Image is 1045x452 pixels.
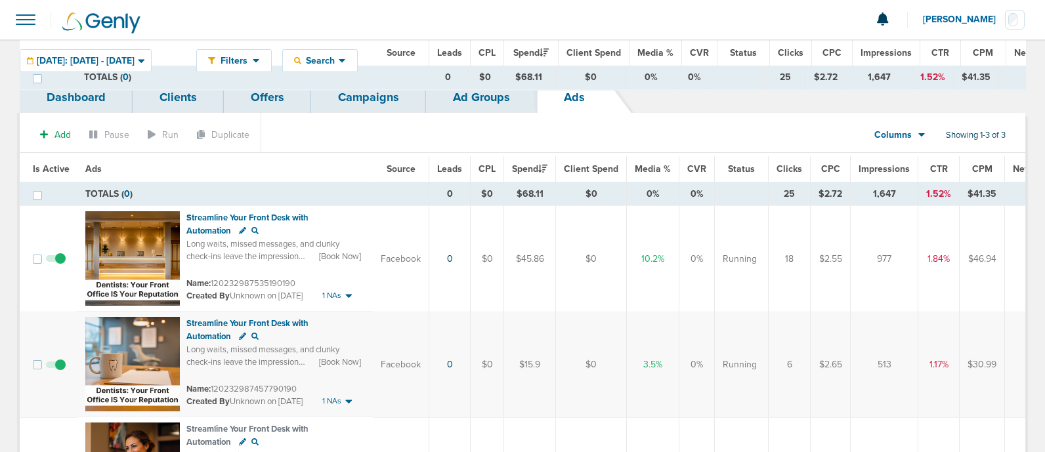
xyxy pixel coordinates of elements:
span: Source [387,47,416,58]
span: Running [723,358,757,371]
td: 25 [765,66,806,89]
td: 3.5% [627,312,679,417]
span: Streamline Your Front Desk with Automation [186,213,309,236]
span: Streamline Your Front Desk with Automation [186,318,309,342]
td: $68.11 [501,66,556,89]
span: Spend [512,163,547,175]
span: Long waits, missed messages, and clunky check-ins leave the impression that your practice is diso... [186,239,365,378]
td: 0 [427,66,468,89]
td: 0 [429,182,471,206]
span: 1 NAs [322,396,341,407]
td: Facebook [373,312,429,417]
span: Name: [186,384,211,394]
td: $46.94 [960,206,1005,312]
td: 0% [679,182,715,206]
span: Columns [874,129,912,142]
td: 6 [769,312,811,417]
span: CPM [972,163,992,175]
td: 1,647 [851,182,918,206]
span: Is Active [33,163,70,175]
span: Showing 1-3 of 3 [946,130,1006,141]
span: [DATE]: [DATE] - [DATE] [37,56,135,66]
td: $2.72 [805,66,845,89]
span: Impressions [859,163,910,175]
a: Ads [537,82,612,113]
td: 1.17% [918,312,960,417]
td: $0 [471,206,504,312]
small: Unknown on [DATE] [186,290,303,302]
small: 120232987535190190 [186,278,295,289]
td: $41.35 [954,66,999,89]
a: 0 [447,359,453,370]
span: Ads [85,47,102,58]
span: Name: [186,278,211,289]
span: Ads [85,163,102,175]
td: $0 [556,66,626,89]
img: Ad image [85,211,180,306]
td: 18 [769,206,811,312]
a: Campaigns [311,82,426,113]
span: Spend [513,47,549,58]
span: CVR [687,163,706,175]
td: 0% [627,182,679,206]
td: $30.99 [960,312,1005,417]
a: 0 [447,253,453,264]
td: $45.86 [504,206,556,312]
span: [Book Now] [319,251,361,262]
td: 977 [851,206,918,312]
span: Created By [186,396,230,407]
span: Leads [437,47,462,58]
span: Running [723,253,757,266]
td: TOTALS ( ) [77,182,373,206]
a: Clients [133,82,224,113]
span: Filters [215,55,253,66]
td: 25 [769,182,811,206]
td: $2.72 [811,182,851,206]
td: 1,647 [846,66,912,89]
td: $0 [471,182,504,206]
span: CPC [821,163,840,175]
span: Leads [437,163,462,175]
td: 0% [626,66,677,89]
td: $41.35 [960,182,1005,206]
span: Search [301,55,339,66]
small: Unknown on [DATE] [186,396,303,407]
span: Media % [635,163,671,175]
span: Source [387,163,416,175]
td: TOTALS ( ) [76,66,372,89]
span: Impressions [861,47,912,58]
td: $0 [471,312,504,417]
td: $0 [469,66,501,89]
span: Status [728,163,755,175]
td: $0 [556,206,627,312]
span: Streamline Your Front Desk with Automation [186,424,309,447]
span: 0 [124,188,130,199]
span: Clicks [777,163,802,175]
td: $0 [556,312,627,417]
span: CVR [690,47,709,58]
span: Add [54,129,71,140]
span: CPC [822,47,842,58]
span: Client Spend [564,163,618,175]
span: CTR [931,47,949,58]
td: 1.52% [912,66,954,89]
a: Dashboard [20,82,133,113]
img: Ad image [85,317,180,411]
td: 0% [677,66,712,89]
td: 10.2% [627,206,679,312]
img: Genly [62,12,140,33]
span: 1 NAs [322,290,341,301]
span: CPM [973,47,993,58]
span: Is Active [33,47,70,58]
span: CTR [930,163,948,175]
span: 0 [123,72,129,83]
span: [Book Now] [319,356,361,368]
td: 1.52% [918,182,960,206]
td: $2.65 [811,312,851,417]
td: $68.11 [504,182,556,206]
span: CPL [479,163,496,175]
td: 0% [679,312,715,417]
span: CPL [479,47,496,58]
span: Created By [186,291,230,301]
span: Client Spend [566,47,621,58]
